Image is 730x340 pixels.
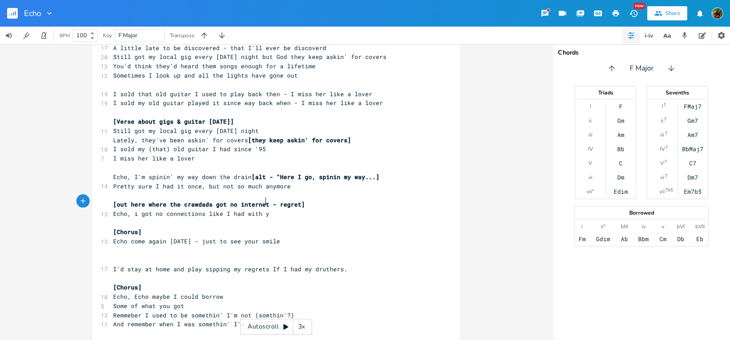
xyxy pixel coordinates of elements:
div: I [661,103,663,110]
div: vi [588,174,592,181]
sup: 7b5 [665,187,673,194]
span: [out here where the crawdads got no internet - regret] [113,200,305,208]
div: Am7 [687,131,698,138]
div: iii [588,131,592,138]
div: Em7b5 [683,188,701,195]
span: F Major [118,31,138,39]
div: Fm [578,235,585,242]
div: V [588,160,592,167]
div: BbMaj7 [682,145,703,152]
div: V [660,160,664,167]
span: [Chorus] [113,228,142,236]
button: New [624,5,642,21]
div: Gm7 [687,117,698,124]
div: ii [661,117,663,124]
div: Transpose [170,33,194,38]
span: Echo come again [DATE] - just to see your smile [113,237,280,245]
span: A little late to be discovered - that I'll ever be discoverd [113,44,326,52]
div: vi [660,174,664,181]
span: Sometimes I look up and all the lights have gone out [113,71,298,79]
div: FMaj7 [683,103,701,110]
div: Dm [617,174,624,181]
div: bVI [677,223,685,230]
div: vii° [587,188,594,195]
div: bVII [695,223,704,230]
div: Ab [620,235,627,242]
span: Echo, I'm spinin' my way down the drain [113,173,379,181]
span: Remmeber I used to be somethin' I'm not (somthin'?) [113,311,294,319]
div: Borrowed [575,210,708,215]
button: Share [647,6,687,20]
div: Am [617,131,624,138]
div: New [633,3,645,9]
span: Pretty sure I had it once, but not so much anymore [113,182,291,190]
div: Gdim [596,235,610,242]
div: BPM [59,33,70,38]
span: And remember when I was somethin' I'm not [113,320,259,328]
div: iii [660,131,664,138]
sup: 7 [664,130,667,137]
div: I [589,103,591,110]
div: Triads [575,90,635,95]
div: vii [659,188,665,195]
span: Still got my local gig every [DATE] night [113,127,259,135]
div: Autoscroll [240,319,312,335]
sup: 7 [664,116,667,123]
div: Eb [696,235,703,242]
div: Chords [558,50,725,56]
div: IV [659,145,664,152]
div: ii [589,117,592,124]
span: [they keep askin' for covers] [248,136,351,144]
div: Gm [617,117,624,124]
sup: 7 [664,172,667,180]
div: bIII [620,223,627,230]
span: Some of what you got [113,302,184,310]
div: Dm7 [687,174,698,181]
div: Key [103,33,112,38]
div: C [619,160,622,167]
span: I sold my (that) old guitar I had since '95 [113,145,266,153]
div: Bb [617,145,624,152]
span: [Verse about gigs & guitar [DATE]] [113,117,234,125]
div: i [581,223,583,230]
span: Lately, they've been askin' for covers [113,136,351,144]
sup: 7 [663,102,666,109]
div: 3x [293,319,309,335]
span: Echo, Echo maybe I could borrow [113,293,223,301]
span: Echo [24,9,41,17]
div: iv [641,223,645,230]
div: IV [588,145,592,152]
span: [Chorus] [113,283,142,291]
div: Bbm [638,235,649,242]
div: Cm [659,235,666,242]
div: Db [677,235,684,242]
div: F [619,103,622,110]
span: I'd stay at home and play sipping my regrets If I had my druthers. [113,265,347,273]
span: You'd think they'd heard them songs enough for a lifetime [113,62,316,70]
span: Echo, i got no connections like I had with y [113,210,269,218]
div: ii° [601,223,605,230]
span: Still got my local gig every [DATE] night but God they keep askin' for covers [113,53,387,61]
span: I sold that old guitar I used to play back then - I miss her like a lover [113,90,372,98]
span: I miss her like a lover [113,154,195,162]
sup: 7 [665,144,667,151]
div: Share [665,9,680,17]
div: C7 [689,160,696,167]
span: [alt - "Here I go, spinin my way...] [252,173,379,181]
span: F Major [629,63,653,74]
sup: 7 [664,158,667,165]
div: Sevenths [647,90,707,95]
span: I sold my old guitar played it since way back when - I miss her like a lover [113,99,383,107]
div: Edim [613,188,627,195]
div: v [661,223,664,230]
img: Susan Rowe [711,8,723,19]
